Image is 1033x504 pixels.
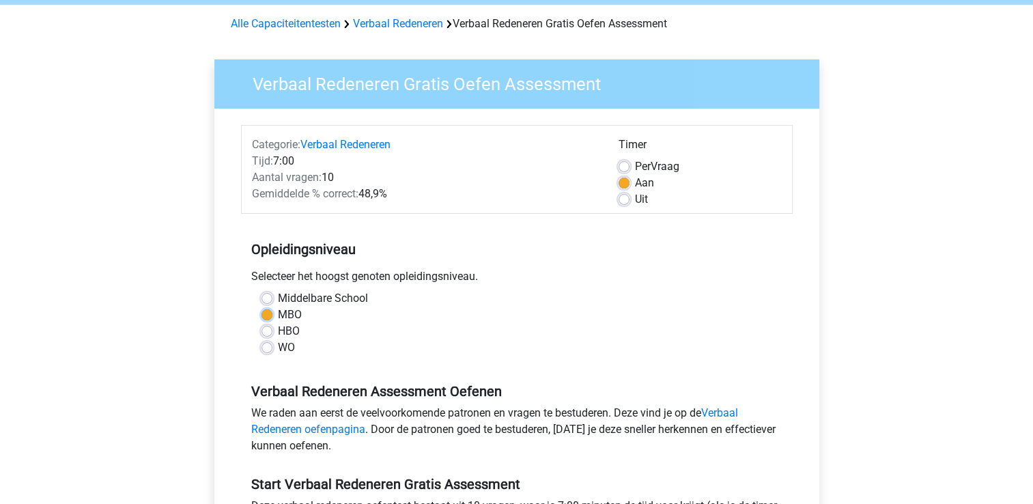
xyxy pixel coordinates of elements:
h5: Opleidingsniveau [251,236,782,263]
div: 7:00 [242,153,608,169]
div: Verbaal Redeneren Gratis Oefen Assessment [225,16,808,32]
a: Verbaal Redeneren [300,138,391,151]
label: Middelbare School [278,290,368,307]
h3: Verbaal Redeneren Gratis Oefen Assessment [236,68,809,95]
span: Aantal vragen: [252,171,322,184]
a: Alle Capaciteitentesten [231,17,341,30]
div: Selecteer het hoogst genoten opleidingsniveau. [241,268,793,290]
label: Vraag [635,158,679,175]
label: Aan [635,175,654,191]
span: Tijd: [252,154,273,167]
label: HBO [278,323,300,339]
a: Verbaal Redeneren [353,17,443,30]
label: MBO [278,307,302,323]
span: Gemiddelde % correct: [252,187,358,200]
label: WO [278,339,295,356]
div: Timer [619,137,782,158]
div: 48,9% [242,186,608,202]
span: Per [635,160,651,173]
h5: Start Verbaal Redeneren Gratis Assessment [251,476,782,492]
div: We raden aan eerst de veelvoorkomende patronen en vragen te bestuderen. Deze vind je op de . Door... [241,405,793,460]
span: Categorie: [252,138,300,151]
h5: Verbaal Redeneren Assessment Oefenen [251,383,782,400]
label: Uit [635,191,648,208]
div: 10 [242,169,608,186]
